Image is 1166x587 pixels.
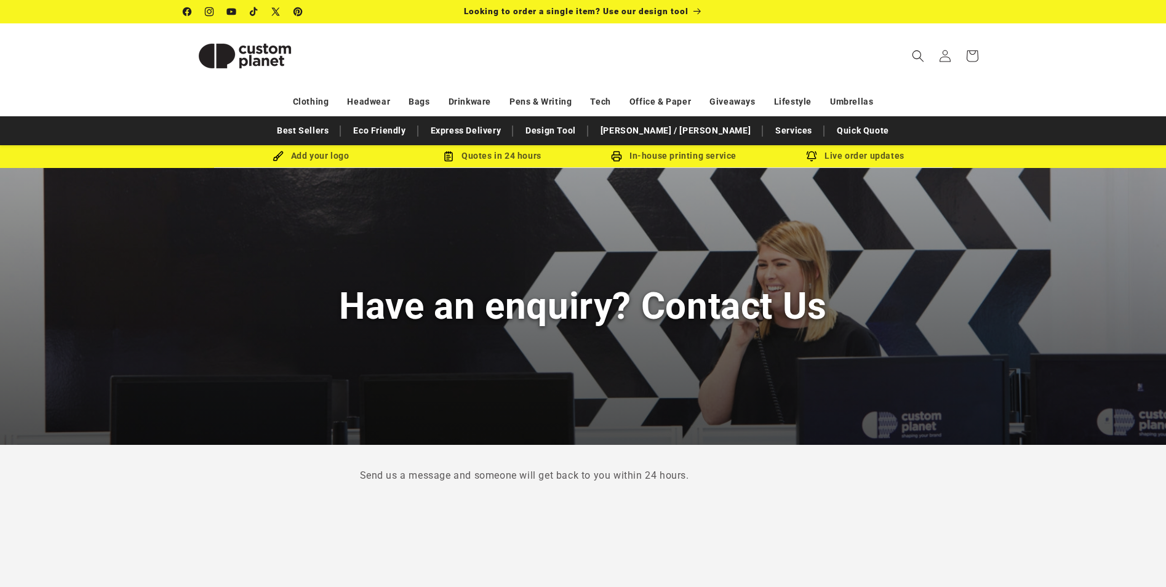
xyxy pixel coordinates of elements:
[271,120,335,142] a: Best Sellers
[904,42,932,70] summary: Search
[293,91,329,113] a: Clothing
[360,467,807,485] p: Send us a message and someone will get back to you within 24 hours.
[220,148,402,164] div: Add your logo
[611,151,622,162] img: In-house printing
[594,120,757,142] a: [PERSON_NAME] / [PERSON_NAME]
[806,151,817,162] img: Order updates
[347,120,412,142] a: Eco Friendly
[443,151,454,162] img: Order Updates Icon
[830,91,873,113] a: Umbrellas
[425,120,508,142] a: Express Delivery
[273,151,284,162] img: Brush Icon
[583,148,765,164] div: In-house printing service
[339,282,827,330] h1: Have an enquiry? Contact Us
[347,91,390,113] a: Headwear
[509,91,572,113] a: Pens & Writing
[709,91,755,113] a: Giveaways
[765,148,946,164] div: Live order updates
[769,120,818,142] a: Services
[774,91,812,113] a: Lifestyle
[590,91,610,113] a: Tech
[183,28,306,84] img: Custom Planet
[178,23,311,88] a: Custom Planet
[831,120,895,142] a: Quick Quote
[409,91,429,113] a: Bags
[449,91,491,113] a: Drinkware
[402,148,583,164] div: Quotes in 24 hours
[464,6,689,16] span: Looking to order a single item? Use our design tool
[519,120,582,142] a: Design Tool
[629,91,691,113] a: Office & Paper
